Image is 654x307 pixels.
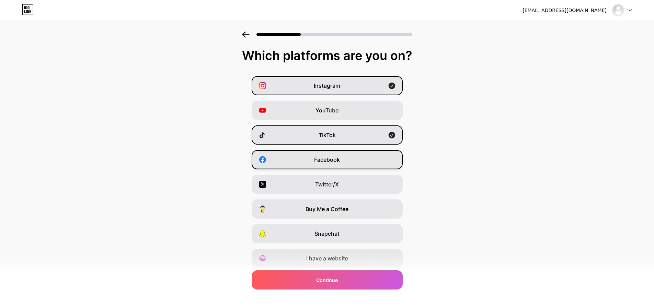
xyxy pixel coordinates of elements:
[315,180,339,188] span: Twitter/X
[314,82,340,90] span: Instagram
[306,254,348,262] span: I have a website
[612,4,625,17] img: impbouf
[316,277,338,284] span: Continue
[314,230,340,238] span: Snapchat
[314,156,340,164] span: Facebook
[7,49,647,62] div: Which platforms are you on?
[319,131,336,139] span: TikTok
[315,106,339,114] span: YouTube
[523,7,607,14] div: [EMAIL_ADDRESS][DOMAIN_NAME]
[306,205,348,213] span: Buy Me a Coffee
